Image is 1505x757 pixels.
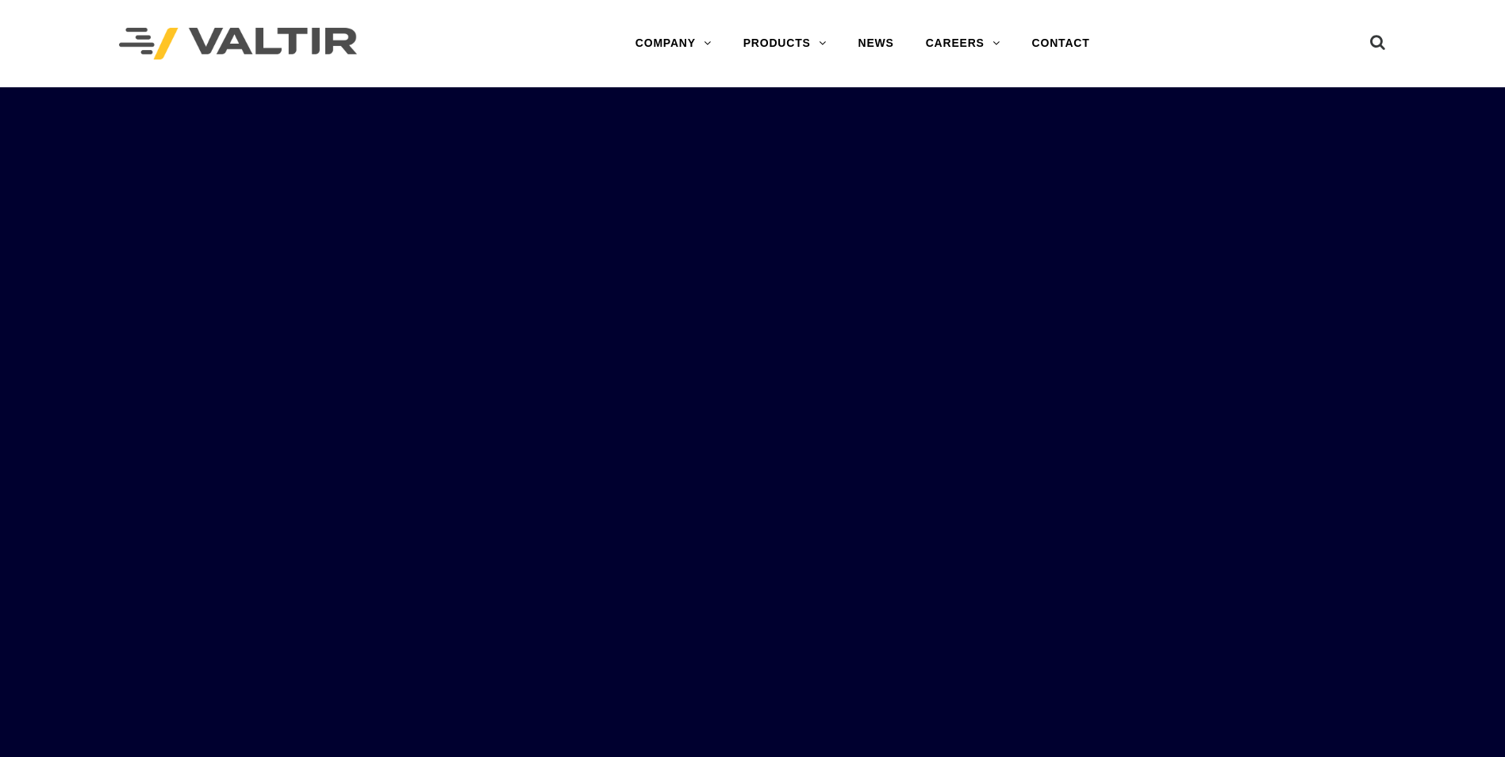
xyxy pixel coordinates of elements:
[1016,28,1106,60] a: CONTACT
[620,28,728,60] a: COMPANY
[119,28,357,60] img: Valtir
[843,28,910,60] a: NEWS
[728,28,843,60] a: PRODUCTS
[910,28,1016,60] a: CAREERS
